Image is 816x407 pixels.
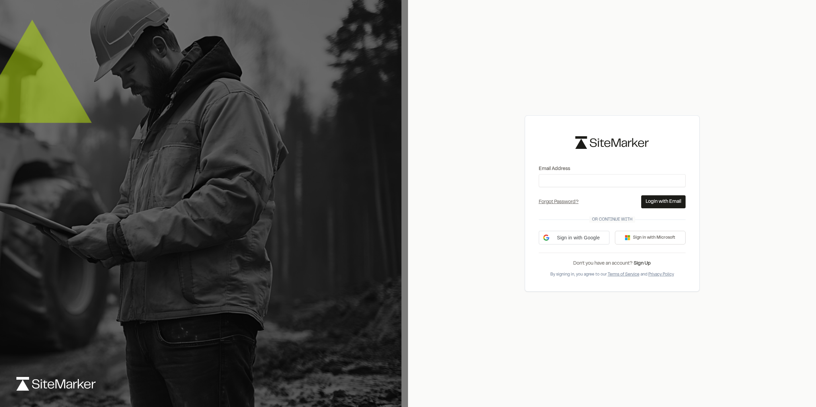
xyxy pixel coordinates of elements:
[539,165,686,173] label: Email Address
[615,231,686,244] button: Sign in with Microsoft
[589,216,635,223] span: Or continue with
[641,195,686,208] button: Login with Email
[539,271,686,278] div: By signing in, you agree to our and
[648,271,674,278] button: Privacy Policy
[16,377,96,391] img: logo-white-rebrand.svg
[539,231,609,244] div: Sign in with Google
[608,271,639,278] button: Terms of Service
[634,262,651,266] a: Sign Up
[575,136,649,149] img: logo-black-rebrand.svg
[552,234,605,241] span: Sign in with Google
[539,200,579,204] a: Forgot Password?
[539,260,686,267] div: Don’t you have an account?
